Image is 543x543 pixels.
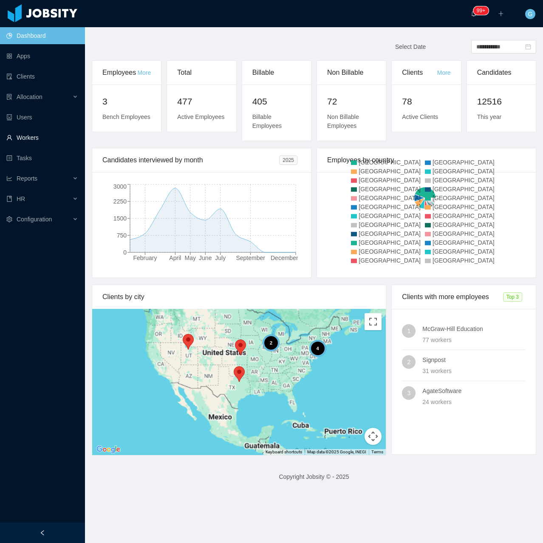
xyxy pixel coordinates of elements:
span: Allocation [17,93,42,100]
span: [GEOGRAPHIC_DATA] [433,177,495,184]
tspan: 750 [117,232,127,239]
div: Clients with more employees [402,285,503,309]
div: Employees [102,61,137,85]
span: This year [477,113,502,120]
tspan: June [199,255,212,261]
span: Map data ©2025 Google, INEGI [307,450,366,454]
div: 31 workers [422,366,526,376]
div: 2 [263,334,280,351]
span: [GEOGRAPHIC_DATA] [433,248,495,255]
span: [GEOGRAPHIC_DATA] [359,248,421,255]
span: Non Billable Employees [327,113,359,129]
div: 77 workers [422,335,526,345]
button: Toggle fullscreen view [365,313,382,330]
span: [GEOGRAPHIC_DATA] [359,168,421,175]
a: Terms [371,450,383,454]
i: icon: solution [6,94,12,100]
h4: Signpost [422,355,526,365]
tspan: 2250 [113,198,127,205]
span: Active Employees [177,113,224,120]
a: icon: pie-chartDashboard [6,27,78,44]
span: 1 [407,324,410,338]
div: Total [177,61,226,85]
div: 4 [309,340,326,357]
a: More [437,69,451,76]
span: [GEOGRAPHIC_DATA] [433,186,495,192]
sup: 217 [473,6,489,15]
i: icon: line-chart [6,175,12,181]
div: Candidates [477,61,526,85]
span: [GEOGRAPHIC_DATA] [359,257,421,264]
span: [GEOGRAPHIC_DATA] [359,204,421,210]
span: [GEOGRAPHIC_DATA] [359,212,421,219]
h2: 78 [402,95,450,108]
tspan: December [271,255,298,261]
span: Billable Employees [252,113,282,129]
span: [GEOGRAPHIC_DATA] [359,177,421,184]
tspan: 0 [123,249,127,256]
h2: 12516 [477,95,526,108]
a: More [137,69,151,76]
tspan: July [215,255,226,261]
span: [GEOGRAPHIC_DATA] [433,239,495,246]
span: [GEOGRAPHIC_DATA] [359,230,421,237]
span: Configuration [17,216,52,223]
i: icon: calendar [525,44,531,50]
span: [GEOGRAPHIC_DATA] [433,195,495,201]
span: Top 3 [503,292,522,302]
tspan: April [169,255,181,261]
tspan: 3000 [113,183,127,190]
a: icon: profileTasks [6,150,78,167]
div: Billable [252,61,301,85]
span: [GEOGRAPHIC_DATA] [433,204,495,210]
span: [GEOGRAPHIC_DATA] [359,221,421,228]
div: Candidates interviewed by month [102,148,279,172]
span: [GEOGRAPHIC_DATA] [433,159,495,166]
img: Google [94,444,122,455]
span: [GEOGRAPHIC_DATA] [359,239,421,246]
button: Keyboard shortcuts [266,449,302,455]
div: Clients [402,61,437,85]
span: [GEOGRAPHIC_DATA] [433,221,495,228]
span: [GEOGRAPHIC_DATA] [359,159,421,166]
h4: AgateSoftware [422,386,526,396]
div: Clients by city [102,285,376,309]
div: 24 workers [422,397,526,407]
span: 2 [407,355,410,369]
footer: Copyright Jobsity © - 2025 [85,462,543,492]
h2: 3 [102,95,151,108]
span: Bench Employees [102,113,150,120]
i: icon: plus [498,11,504,17]
tspan: September [236,255,265,261]
i: icon: setting [6,216,12,222]
span: Select Date [395,43,426,50]
tspan: 1500 [113,215,127,222]
span: [GEOGRAPHIC_DATA] [433,230,495,237]
span: 2025 [279,156,297,165]
span: HR [17,195,25,202]
h2: 477 [177,95,226,108]
span: 3 [407,386,410,400]
h2: 72 [327,95,376,108]
i: icon: book [6,196,12,202]
span: Active Clients [402,113,438,120]
span: G [528,9,533,19]
span: [GEOGRAPHIC_DATA] [433,168,495,175]
h4: McGraw-Hill Education [422,324,526,334]
button: Map camera controls [365,428,382,445]
a: icon: userWorkers [6,129,78,146]
a: Open this area in Google Maps (opens a new window) [94,444,122,455]
div: Non Billable [327,61,376,85]
h2: 405 [252,95,301,108]
tspan: May [185,255,196,261]
a: icon: auditClients [6,68,78,85]
div: Employees by country [327,148,526,172]
a: icon: robotUsers [6,109,78,126]
span: [GEOGRAPHIC_DATA] [433,212,495,219]
a: icon: appstoreApps [6,48,78,65]
span: Reports [17,175,37,182]
span: [GEOGRAPHIC_DATA] [359,186,421,192]
tspan: February [133,255,157,261]
i: icon: bell [471,11,477,17]
span: [GEOGRAPHIC_DATA] [359,195,421,201]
